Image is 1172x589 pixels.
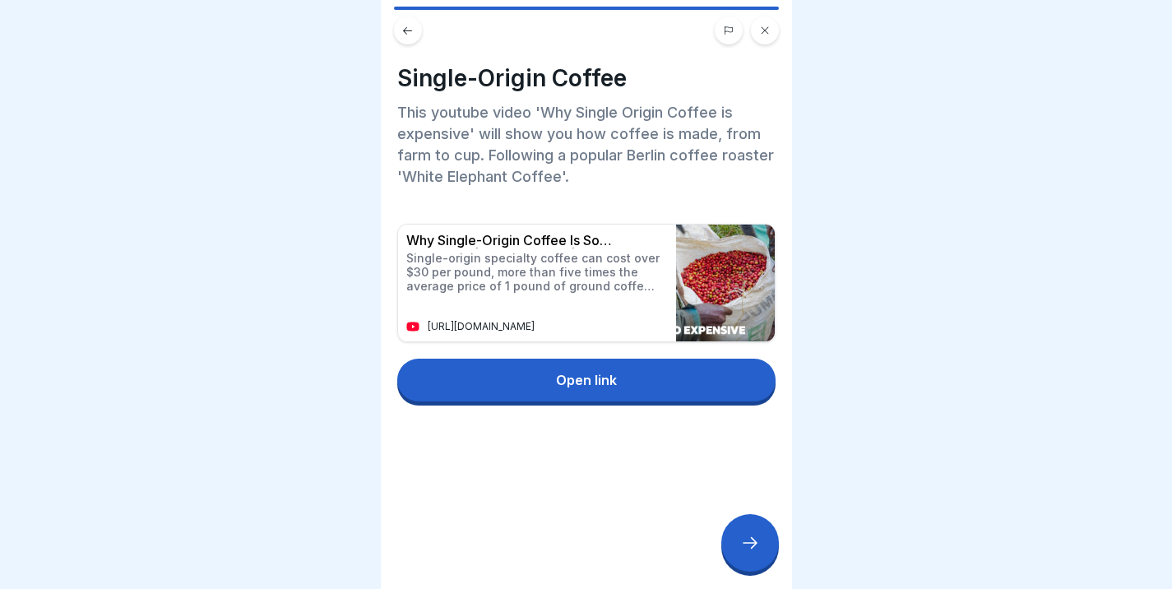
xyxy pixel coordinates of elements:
div: Open link [556,373,617,387]
img: favicon.ico [406,320,419,333]
h4: Single-Origin Coffee [397,64,776,92]
p: Why Single-Origin Coffee Is So Expensive | So Expensive | Business Insider [406,233,660,248]
button: Open link [397,359,776,401]
p: Single-origin specialty coffee can cost over $30 per pound, more than five times the average pric... [406,252,660,293]
img: maxresdefault.jpg [676,225,775,341]
p: [URL][DOMAIN_NAME] [428,321,540,332]
p: This youtube video 'Why Single Origin Coffee is expensive' will show you how coffee is made, from... [397,102,776,188]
